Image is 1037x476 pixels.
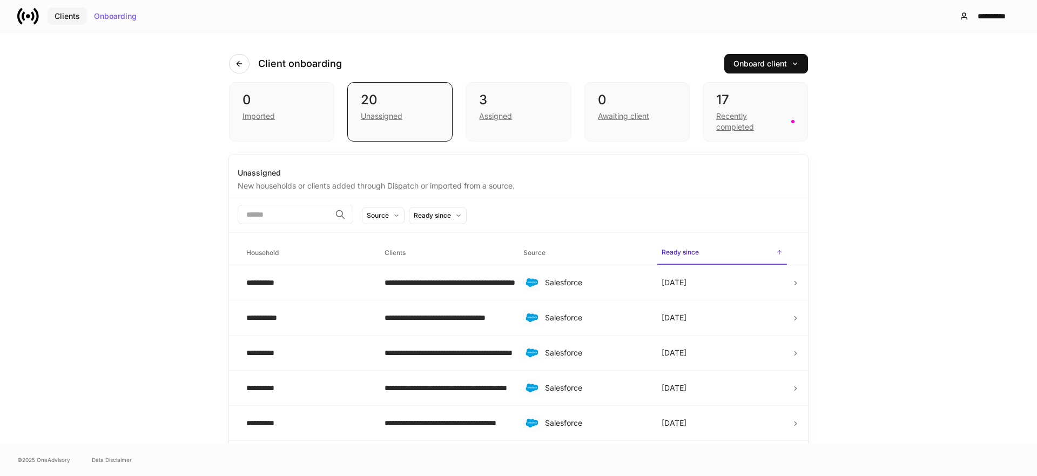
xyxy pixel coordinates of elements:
[414,210,451,220] div: Ready since
[545,347,644,358] div: Salesforce
[479,91,557,109] div: 3
[367,210,389,220] div: Source
[17,455,70,464] span: © 2025 OneAdvisory
[545,383,644,393] div: Salesforce
[229,82,334,142] div: 0Imported
[545,277,644,288] div: Salesforce
[662,383,686,393] p: [DATE]
[662,277,686,288] p: [DATE]
[243,111,275,122] div: Imported
[584,82,690,142] div: 0Awaiting client
[716,111,785,132] div: Recently completed
[657,242,787,265] span: Ready since
[380,242,510,264] span: Clients
[361,111,402,122] div: Unassigned
[724,54,808,73] button: Onboard client
[466,82,571,142] div: 3Assigned
[94,12,137,20] div: Onboarding
[385,247,406,258] h6: Clients
[479,111,512,122] div: Assigned
[662,418,686,428] p: [DATE]
[238,167,799,178] div: Unassigned
[733,60,799,68] div: Onboard client
[662,312,686,323] p: [DATE]
[238,178,799,191] div: New households or clients added through Dispatch or imported from a source.
[716,91,794,109] div: 17
[703,82,808,142] div: 17Recently completed
[545,312,644,323] div: Salesforce
[243,91,321,109] div: 0
[242,242,372,264] span: Household
[523,247,546,258] h6: Source
[92,455,132,464] a: Data Disclaimer
[545,418,644,428] div: Salesforce
[55,12,80,20] div: Clients
[48,8,87,25] button: Clients
[598,111,649,122] div: Awaiting client
[361,91,439,109] div: 20
[347,82,453,142] div: 20Unassigned
[598,91,676,109] div: 0
[662,347,686,358] p: [DATE]
[87,8,144,25] button: Onboarding
[519,242,649,264] span: Source
[409,207,467,224] button: Ready since
[246,247,279,258] h6: Household
[662,247,699,257] h6: Ready since
[362,207,405,224] button: Source
[258,57,342,70] h4: Client onboarding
